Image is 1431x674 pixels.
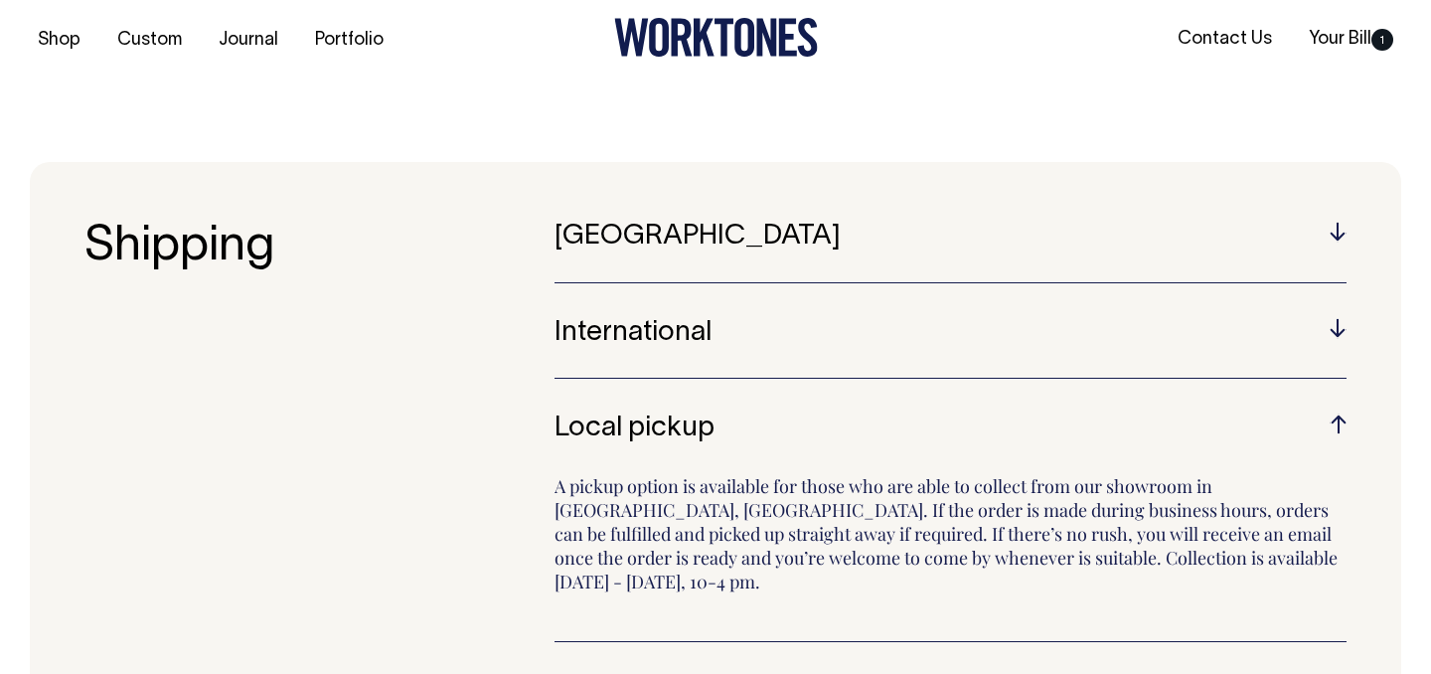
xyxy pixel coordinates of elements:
a: Journal [211,24,286,57]
a: Your Bill1 [1301,23,1401,56]
a: Custom [109,24,190,57]
a: Portfolio [307,24,392,57]
p: A pickup option is available for those who are able to collect from our showroom in [GEOGRAPHIC_D... [555,474,1347,611]
a: Contact Us [1170,23,1280,56]
h5: Local pickup [555,414,1347,444]
h5: [GEOGRAPHIC_DATA] [555,222,1347,253]
span: 1 [1371,29,1393,51]
h5: International [555,318,1347,349]
a: Shop [30,24,88,57]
